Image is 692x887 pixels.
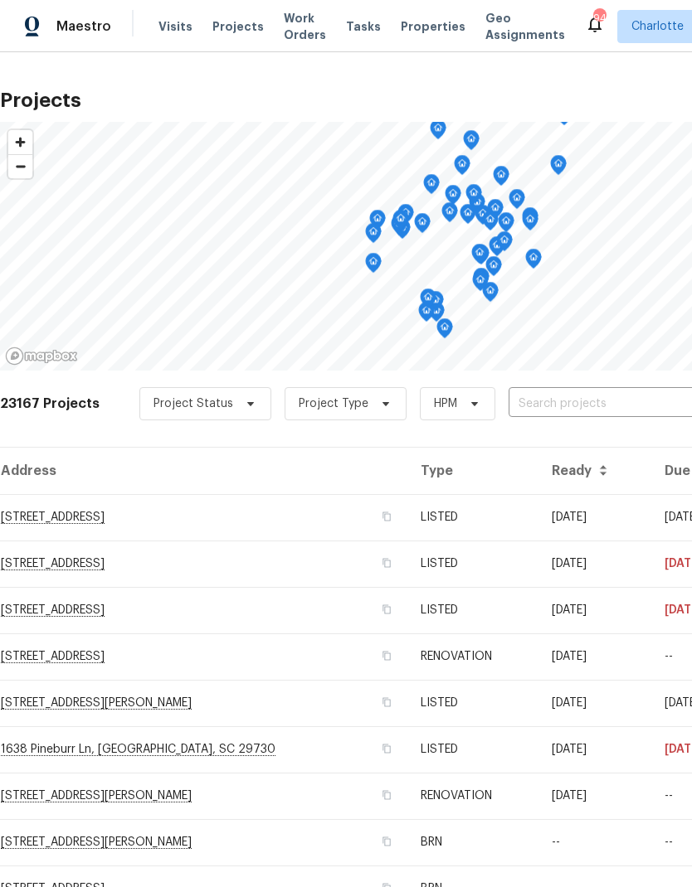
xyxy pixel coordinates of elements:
span: Projects [212,18,264,35]
span: Zoom out [8,155,32,178]
div: Map marker [471,244,488,269]
td: [DATE] [538,773,652,819]
td: LISTED [407,540,538,587]
div: Map marker [487,199,504,225]
td: [DATE] [538,587,652,633]
button: Copy Address [379,741,394,756]
div: Map marker [509,189,525,215]
span: Maestro [56,18,111,35]
button: Copy Address [379,788,394,802]
div: Map marker [482,282,499,308]
div: Map marker [522,207,538,233]
span: HPM [434,395,457,412]
div: Map marker [418,302,435,327]
td: LISTED [407,494,538,540]
div: Map marker [489,236,505,262]
div: Map marker [397,204,414,230]
button: Copy Address [379,834,394,849]
div: Map marker [441,202,458,228]
span: Work Orders [284,10,326,43]
button: Copy Address [379,602,394,617]
span: Project Status [154,395,233,412]
span: Geo Assignments [485,10,565,43]
span: Charlotte [631,18,684,35]
div: Map marker [475,205,491,230]
div: Map marker [392,210,409,235]
div: Map marker [414,213,431,239]
div: Map marker [485,256,502,282]
td: LISTED [407,726,538,773]
td: RENOVATION [407,633,538,680]
button: Copy Address [379,555,394,570]
div: Map marker [460,204,476,230]
div: Map marker [522,211,538,236]
div: Map marker [430,119,446,145]
span: Visits [158,18,192,35]
td: BRN [407,819,538,865]
div: Map marker [482,211,499,236]
div: Map marker [550,155,567,181]
td: [DATE] [538,633,652,680]
button: Copy Address [379,648,394,663]
td: -- [538,819,652,865]
td: [DATE] [538,726,652,773]
div: Map marker [420,288,436,314]
div: 94 [593,10,605,27]
div: Map marker [436,318,453,344]
div: Map marker [496,231,513,257]
span: Properties [401,18,465,35]
div: Map marker [369,210,386,235]
div: Map marker [365,253,382,279]
div: Map marker [473,268,490,293]
th: Type [407,448,538,494]
td: LISTED [407,680,538,726]
div: Map marker [365,223,382,249]
div: Map marker [525,249,542,274]
th: Ready [538,448,652,494]
td: [DATE] [538,540,652,587]
div: Map marker [423,174,440,200]
a: Mapbox homepage [5,347,78,366]
div: Map marker [493,166,509,191]
div: Map marker [472,271,489,297]
td: [DATE] [538,680,652,726]
button: Copy Address [379,509,394,524]
td: LISTED [407,587,538,633]
button: Zoom out [8,154,32,178]
div: Map marker [445,185,461,211]
div: Map marker [454,155,470,181]
span: Tasks [346,21,381,32]
td: RENOVATION [407,773,538,819]
td: [DATE] [538,494,652,540]
div: Map marker [498,212,514,238]
button: Copy Address [379,695,394,710]
div: Map marker [463,130,480,156]
span: Project Type [299,395,368,412]
div: Map marker [465,184,482,210]
div: Map marker [391,215,407,240]
button: Zoom in [8,130,32,154]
